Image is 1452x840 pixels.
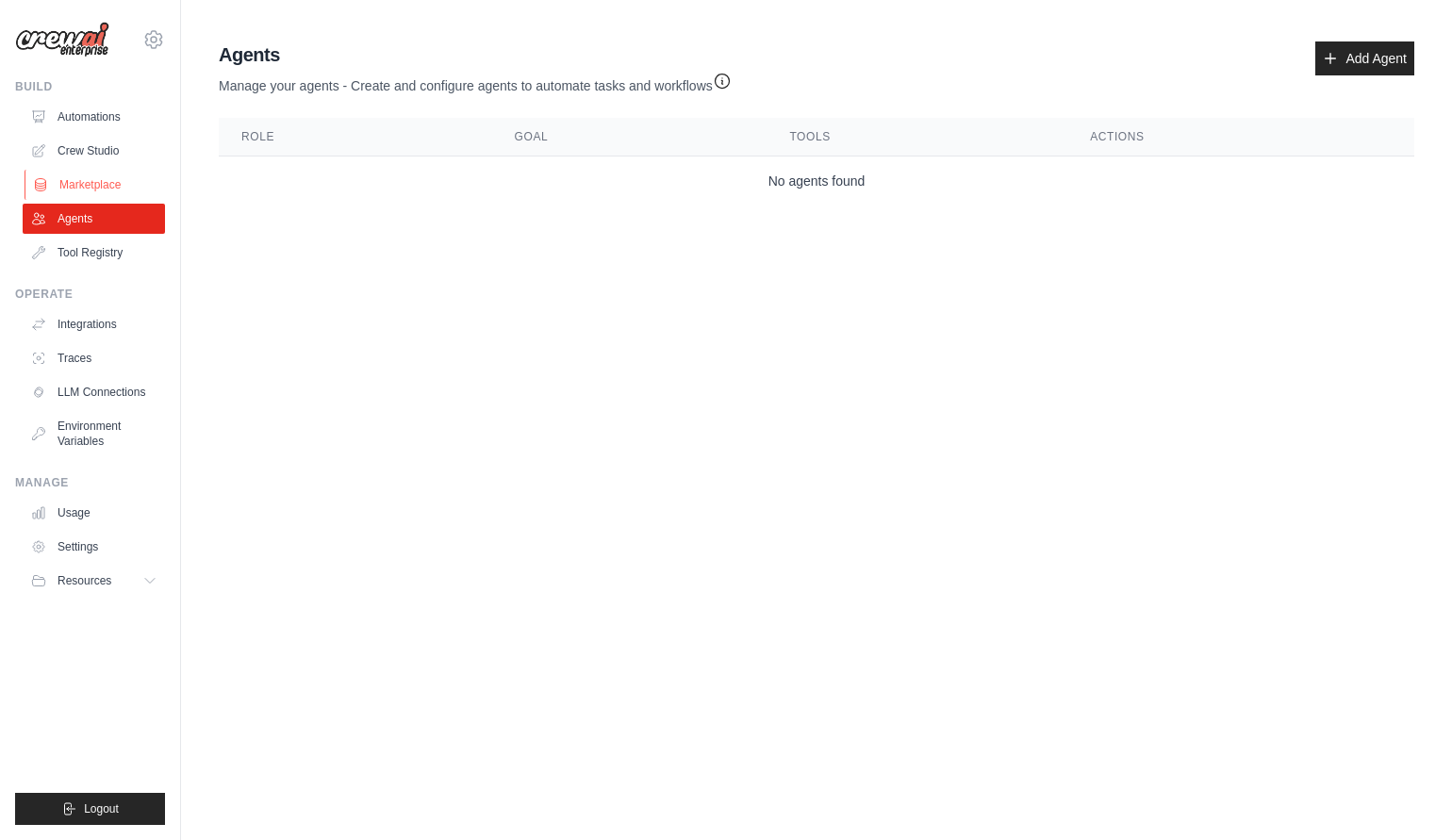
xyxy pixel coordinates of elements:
[25,170,167,200] a: Marketplace
[23,343,165,373] a: Traces
[23,102,165,132] a: Automations
[1067,118,1414,156] th: Actions
[23,411,165,456] a: Environment Variables
[23,204,165,234] a: Agents
[15,22,109,58] img: Logo
[492,118,767,156] th: Goal
[219,118,492,156] th: Role
[23,498,165,528] a: Usage
[23,377,165,407] a: LLM Connections
[58,573,111,588] span: Resources
[15,79,165,94] div: Build
[23,238,165,268] a: Tool Registry
[219,156,1414,206] td: No agents found
[219,68,732,95] p: Manage your agents - Create and configure agents to automate tasks and workflows
[23,309,165,339] a: Integrations
[23,136,165,166] a: Crew Studio
[15,287,165,302] div: Operate
[15,793,165,825] button: Logout
[23,532,165,562] a: Settings
[23,566,165,596] button: Resources
[219,41,732,68] h2: Agents
[767,118,1067,156] th: Tools
[1315,41,1414,75] a: Add Agent
[84,801,119,816] span: Logout
[15,475,165,490] div: Manage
